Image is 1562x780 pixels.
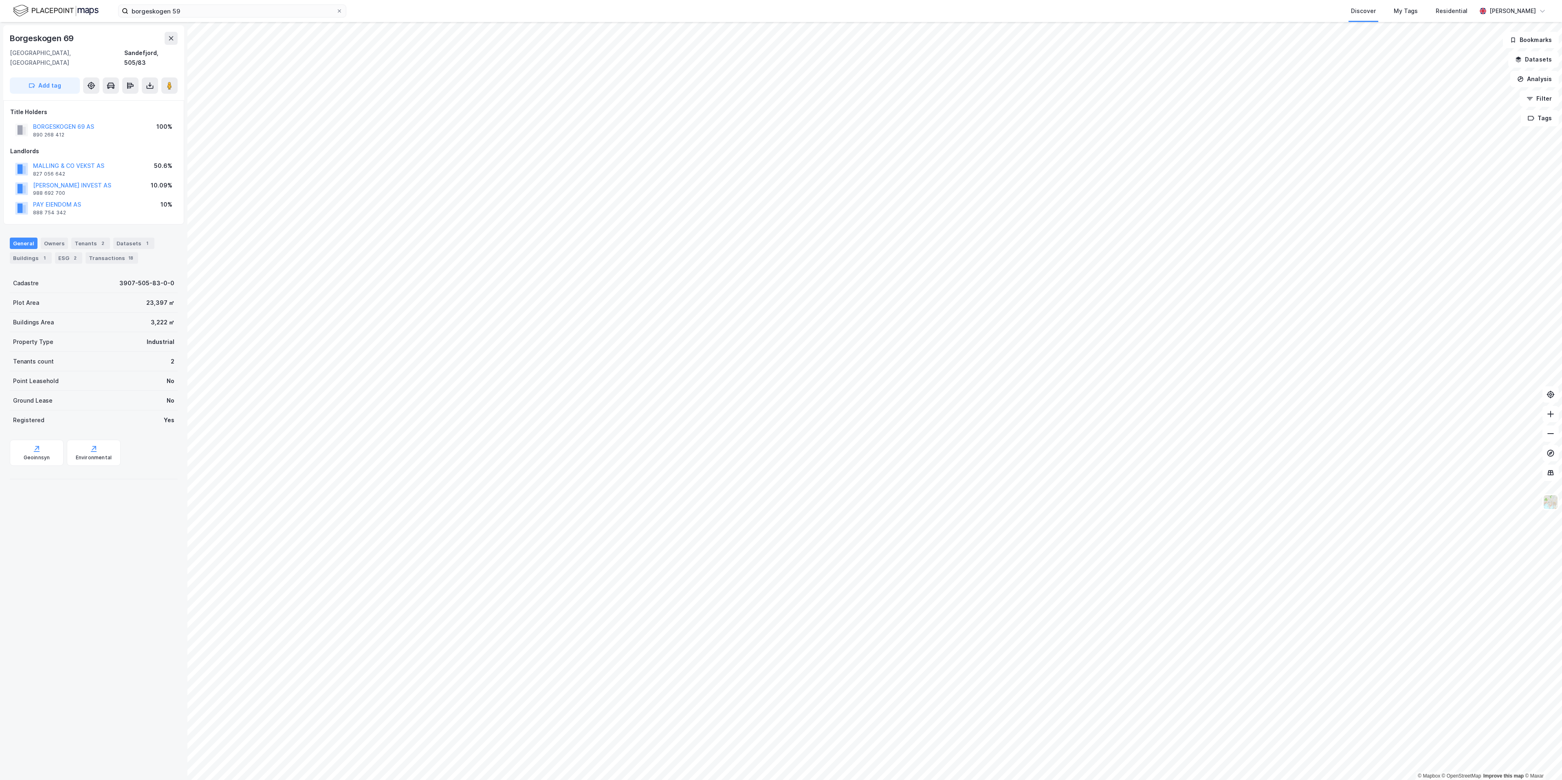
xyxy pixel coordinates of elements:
div: 100% [156,122,172,132]
div: 3907-505-83-0-0 [119,278,174,288]
img: logo.f888ab2527a4732fd821a326f86c7f29.svg [13,4,99,18]
button: Datasets [1508,51,1559,68]
div: Residential [1436,6,1467,16]
img: Z [1543,494,1558,510]
div: 18 [127,254,135,262]
div: Tenants [71,238,110,249]
div: Buildings Area [13,317,54,327]
button: Analysis [1510,71,1559,87]
div: Point Leasehold [13,376,59,386]
div: Tenants count [13,357,54,366]
div: 1 [143,239,151,247]
div: Ground Lease [13,396,53,405]
input: Search by address, cadastre, landlords, tenants or people [128,5,336,17]
div: No [167,396,174,405]
div: 10.09% [151,181,172,190]
div: 3,222 ㎡ [151,317,174,327]
div: No [167,376,174,386]
a: OpenStreetMap [1442,773,1481,779]
div: Environmental [76,454,112,461]
div: Yes [164,415,174,425]
div: Registered [13,415,44,425]
div: Cadastre [13,278,39,288]
div: Buildings [10,252,52,264]
div: Property Type [13,337,53,347]
div: Owners [41,238,68,249]
button: Filter [1520,90,1559,107]
div: 827 056 642 [33,171,65,177]
div: ESG [55,252,82,264]
button: Add tag [10,77,80,94]
div: Datasets [113,238,154,249]
div: 988 692 700 [33,190,65,196]
div: My Tags [1394,6,1418,16]
div: General [10,238,37,249]
div: Plot Area [13,298,39,308]
div: 2 [171,357,174,366]
button: Bookmarks [1503,32,1559,48]
div: 890 268 412 [33,132,64,138]
a: Improve this map [1483,773,1524,779]
div: 23,397 ㎡ [146,298,174,308]
div: Discover [1351,6,1376,16]
div: 50.6% [154,161,172,171]
button: Tags [1521,110,1559,126]
div: Title Holders [10,107,177,117]
div: 10% [161,200,172,209]
div: [PERSON_NAME] [1489,6,1536,16]
div: Transactions [86,252,138,264]
div: Sandefjord, 505/83 [124,48,178,68]
iframe: Chat Widget [1521,741,1562,780]
div: [GEOGRAPHIC_DATA], [GEOGRAPHIC_DATA] [10,48,124,68]
div: 2 [71,254,79,262]
div: Landlords [10,146,177,156]
div: 1 [40,254,48,262]
div: Borgeskogen 69 [10,32,75,45]
a: Mapbox [1418,773,1440,779]
div: Industrial [147,337,174,347]
div: Geoinnsyn [24,454,50,461]
div: 888 754 342 [33,209,66,216]
div: 2 [99,239,107,247]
